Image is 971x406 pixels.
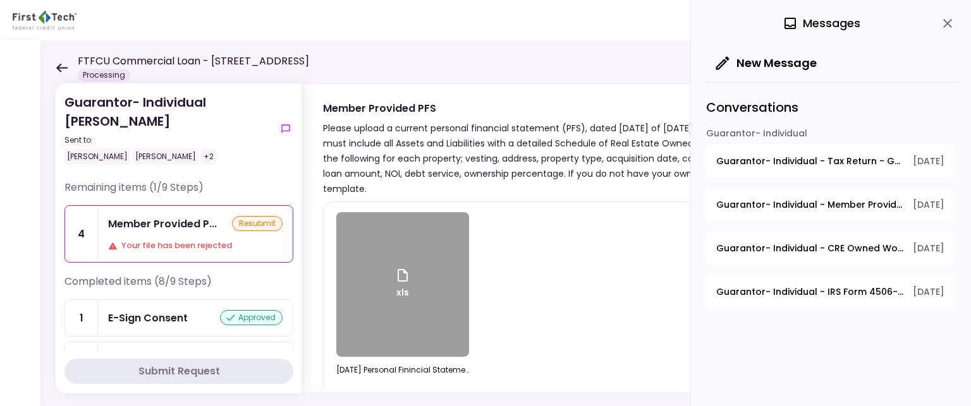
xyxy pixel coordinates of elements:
[323,100,845,116] div: Member Provided PFS
[913,198,944,212] span: [DATE]
[395,268,410,302] div: xls
[706,47,827,80] button: New Message
[108,310,188,326] div: E-Sign Consent
[220,310,283,325] div: approved
[64,205,293,263] a: 4Member Provided PFSresubmitYour file has been rejected
[278,121,293,136] button: show-messages
[323,121,845,196] div: Please upload a current personal financial statement (PFS), dated [DATE] of [DATE] date, for revi...
[65,342,98,378] div: 2
[108,239,283,252] div: Your file has been rejected
[716,285,904,299] span: Guarantor- Individual - IRS Form 4506-T Guarantor
[64,274,293,299] div: Completed items (8/9 Steps)
[706,82,958,127] div: Conversations
[64,299,293,337] a: 1E-Sign Consentapproved
[65,206,98,262] div: 4
[716,155,904,168] span: Guarantor- Individual - Tax Return - Guarantor
[78,69,130,81] div: Processing
[138,364,220,379] div: Submit Request
[716,198,904,212] span: Guarantor- Individual - Member Provided PFS
[78,54,309,69] h1: FTFCU Commercial Loan - [STREET_ADDRESS]
[64,359,293,384] button: Submit Request
[64,342,293,379] a: 2CRE Owned Worksheetsubmitted
[232,216,283,231] div: resubmit
[302,83,946,393] div: Member Provided PFSPlease upload a current personal financial statement (PFS), dated [DATE] of [D...
[913,285,944,299] span: [DATE]
[64,134,273,146] div: Sent to:
[706,127,955,145] div: Guarantor- Individual
[783,14,860,33] div: Messages
[133,148,198,165] div: [PERSON_NAME]
[706,232,955,265] button: open-conversation
[108,216,217,232] div: Member Provided PFS
[706,145,955,178] button: open-conversation
[64,93,273,165] div: Guarantor- Individual [PERSON_NAME]
[65,300,98,336] div: 1
[716,242,904,255] span: Guarantor- Individual - CRE Owned Worksheet
[13,11,76,30] img: Partner icon
[706,188,955,222] button: open-conversation
[706,275,955,309] button: open-conversation
[64,148,130,165] div: [PERSON_NAME]
[336,364,469,376] div: 8-16-2025 Personal Finincial Statement.xls
[937,13,958,34] button: close
[913,155,944,168] span: [DATE]
[64,180,293,205] div: Remaining items (1/9 Steps)
[913,242,944,255] span: [DATE]
[201,148,216,165] div: +2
